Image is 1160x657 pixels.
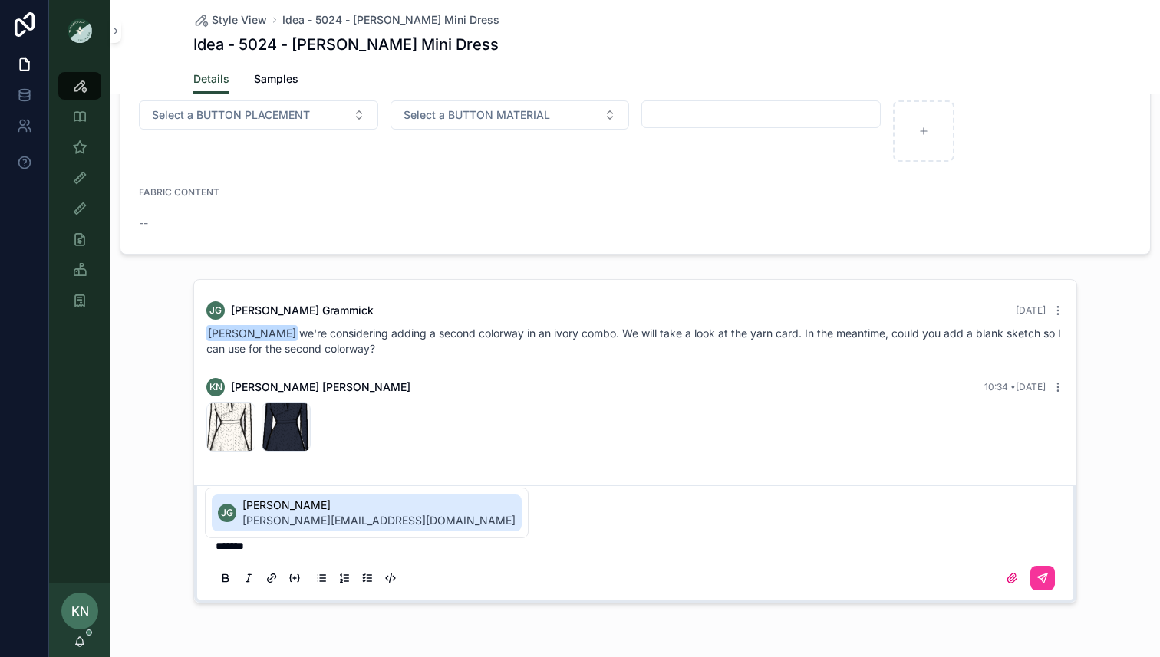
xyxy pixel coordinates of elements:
[49,61,110,334] div: scrollable content
[71,602,89,620] span: KN
[1016,304,1046,316] span: [DATE]
[984,381,1046,393] span: 10:34 • [DATE]
[254,65,298,96] a: Samples
[152,107,310,123] span: Select a BUTTON PLACEMENT
[231,379,410,395] span: [PERSON_NAME] [PERSON_NAME]
[221,507,233,519] span: JG
[193,12,267,28] a: Style View
[391,100,630,130] button: Select Button
[206,325,298,341] span: [PERSON_NAME]
[139,215,148,231] span: --
[193,65,229,94] a: Details
[206,327,1061,355] span: we're considering adding a second colorway in an ivory combo. We will take a look at the yarn car...
[282,12,499,28] a: Idea - 5024 - [PERSON_NAME] Mini Dress
[242,498,516,513] span: [PERSON_NAME]
[242,513,516,528] span: [PERSON_NAME][EMAIL_ADDRESS][DOMAIN_NAME]
[205,488,529,538] div: Suggested mentions
[209,304,222,317] span: JG
[254,71,298,87] span: Samples
[193,71,229,87] span: Details
[139,100,378,130] button: Select Button
[68,18,92,43] img: App logo
[139,186,219,198] span: FABRIC CONTENT
[404,107,550,123] span: Select a BUTTON MATERIAL
[231,303,374,318] span: [PERSON_NAME] Grammick
[212,12,267,28] span: Style View
[193,34,499,55] h1: Idea - 5024 - [PERSON_NAME] Mini Dress
[209,381,222,393] span: KN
